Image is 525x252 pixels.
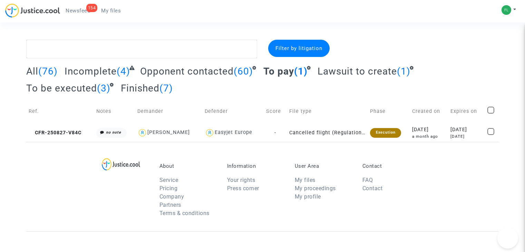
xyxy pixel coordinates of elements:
[38,66,58,77] span: (76)
[294,66,308,77] span: (1)
[368,99,409,124] td: Phase
[5,3,60,18] img: jc-logo.svg
[412,134,446,139] div: a month ago
[205,128,215,138] img: icon-user.svg
[295,185,336,192] a: My proceedings
[497,228,518,249] iframe: Help Scout Beacon - Open
[26,83,97,94] span: To be executed
[97,83,110,94] span: (3)
[29,130,81,136] span: CFR-250827-V84C
[362,177,373,183] a: FAQ
[450,126,483,134] div: [DATE]
[234,66,253,77] span: (60)
[159,193,184,200] a: Company
[159,202,181,208] a: Partners
[121,83,159,94] span: Finished
[96,6,126,16] a: My files
[397,66,410,77] span: (1)
[412,126,446,134] div: [DATE]
[65,66,117,77] span: Incomplete
[448,99,485,124] td: Expires on
[295,163,352,169] p: User Area
[318,66,397,77] span: Lawsuit to create
[227,177,255,183] a: Your rights
[370,128,401,138] div: Execution
[502,5,511,15] img: 27626d57a3ba4a5b969f53e3f2c8e71c
[287,99,368,124] td: File type
[263,66,294,77] span: To pay
[117,66,130,77] span: (4)
[362,185,383,192] a: Contact
[147,129,190,135] div: [PERSON_NAME]
[26,66,38,77] span: All
[295,193,321,200] a: My profile
[450,134,483,139] div: [DATE]
[227,185,259,192] a: Press corner
[275,45,322,51] span: Filter by litigation
[287,124,368,142] td: Cancelled flight (Regulation EC 261/2004)
[362,163,420,169] p: Contact
[140,66,234,77] span: Opponent contacted
[60,6,96,16] a: 154Newsfeed
[295,177,315,183] a: My files
[86,4,98,12] div: 154
[66,8,90,14] span: Newsfeed
[102,158,140,171] img: logo-lg.svg
[159,177,178,183] a: Service
[101,8,121,14] span: My files
[135,99,202,124] td: Demander
[159,185,178,192] a: Pricing
[26,99,94,124] td: Ref.
[264,99,287,124] td: Score
[215,129,252,135] div: Easyjet Europe
[159,163,217,169] p: About
[137,128,147,138] img: icon-user.svg
[202,99,264,124] td: Defender
[159,210,210,216] a: Terms & conditions
[410,99,448,124] td: Created on
[274,130,276,136] span: -
[227,163,284,169] p: Information
[159,83,173,94] span: (7)
[94,99,135,124] td: Notes
[106,130,121,135] i: no note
